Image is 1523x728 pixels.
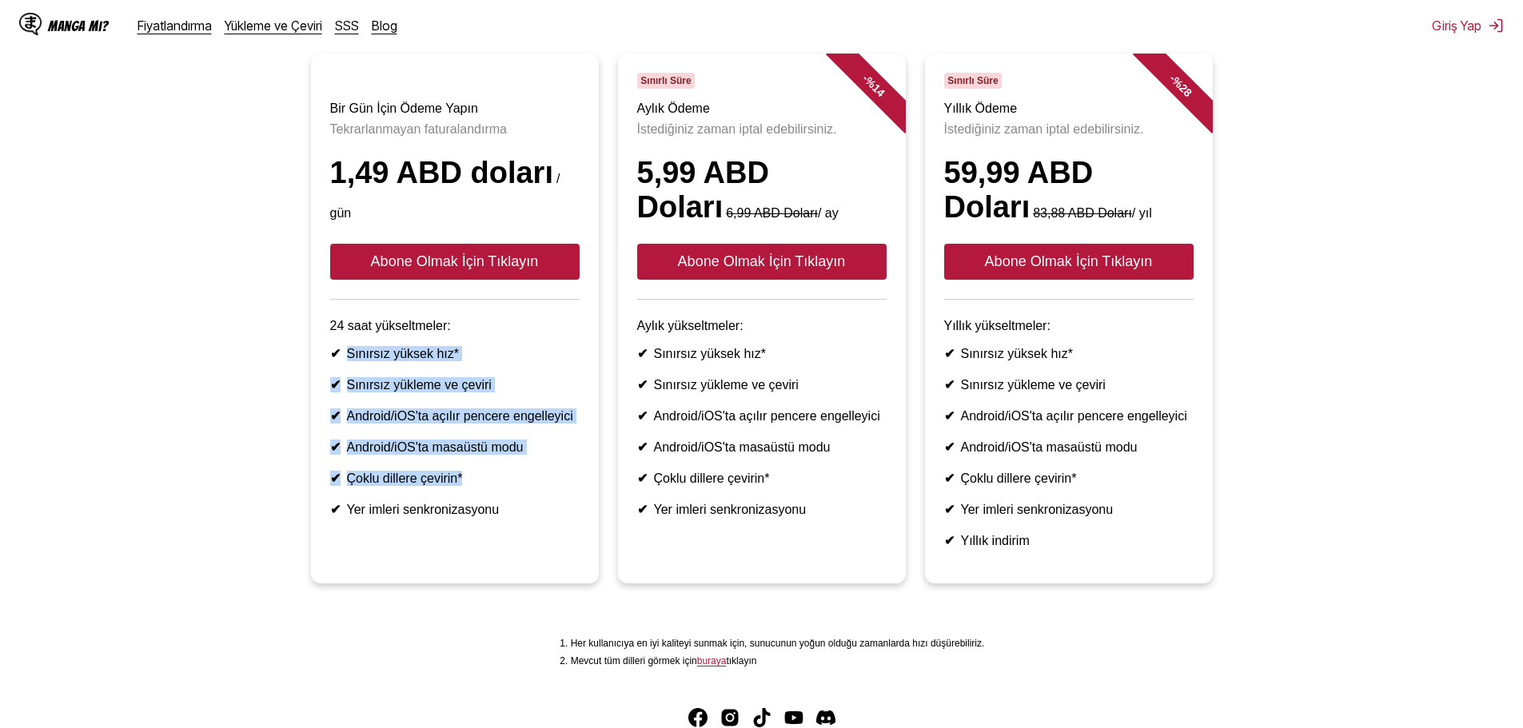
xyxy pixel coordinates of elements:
font: ✔ [944,409,955,423]
font: 24 saat yükseltmeler: [330,319,451,332]
font: % [863,74,879,90]
font: ✔ [637,347,648,360]
font: Sınırsız yüksek hız* [961,347,1074,360]
font: ✔ [330,440,341,454]
font: buraya [697,655,727,666]
font: Manga mı? [48,18,109,34]
a: IsManga LogoManga mı? [19,13,138,38]
font: Abone Olmak İçin Tıklayın [371,253,539,269]
font: Android/iOS'ta masaüstü modu [961,440,1138,454]
font: 59,99 ABD Doları [944,156,1094,224]
font: 28 [1176,82,1194,99]
font: İstediğiniz zaman iptal edebilirsiniz. [944,122,1144,136]
a: Blog [372,18,397,34]
img: oturumu Kapat [1488,18,1504,34]
font: Sınırsız yükleme ve çeviri [961,378,1106,392]
font: - [859,72,871,84]
a: Instagram [720,708,740,727]
font: 14 [869,82,887,99]
font: İstediğiniz zaman iptal edebilirsiniz. [637,122,837,136]
font: ✔ [944,503,955,516]
font: Yıllık Ödeme [944,101,1018,115]
font: Yıllık yükseltmeler: [944,319,1051,332]
font: / ay [818,206,839,220]
font: ✔ [944,347,955,360]
img: IsManga YouTube [784,708,803,727]
button: Abone Olmak İçin Tıklayın [637,244,887,280]
font: ✔ [944,440,955,454]
font: Sınırsız yüksek hız* [654,347,767,360]
font: Sınırsız yükleme ve çeviri [347,378,492,392]
font: ✔ [637,409,648,423]
font: Aylık yükseltmeler: [637,319,744,332]
font: Giriş Yap [1432,18,1481,34]
font: Android/iOS'ta açılır pencere engelleyici [654,409,880,423]
a: SSS [335,18,359,34]
font: 5,99 ABD Doları [637,156,769,224]
font: Android/iOS'ta masaüstü modu [347,440,524,454]
img: IsManga Logo [19,13,42,35]
font: Sınırlı Süre [947,75,998,86]
a: Fiyatlandırma [138,18,212,34]
font: Abone Olmak İçin Tıklayın [678,253,846,269]
a: YouTube [784,708,803,727]
a: Yükleme ve Çeviri [225,18,322,34]
font: Yer imleri senkronizasyonu [654,503,807,516]
img: IsManga Instagram [720,708,740,727]
font: Yıllık indirim [961,534,1030,547]
font: ✔ [944,378,955,392]
font: 83,88 ABD Doları [1033,206,1132,220]
a: Facebook [688,708,708,727]
font: ✔ [330,503,341,516]
font: ✔ [944,471,955,485]
font: Android/iOS'ta masaüstü modu [654,440,831,454]
a: TikTok [752,708,771,727]
a: Mevcut diller [697,655,727,666]
font: Yer imleri senkronizasyonu [347,503,500,516]
font: ✔ [330,378,341,392]
a: Uyuşmazlık [816,708,835,727]
button: Abone Olmak İçin Tıklayın [944,244,1194,280]
font: - [1166,72,1178,84]
font: Android/iOS'ta açılır pencere engelleyici [961,409,1187,423]
font: Android/iOS'ta açılır pencere engelleyici [347,409,573,423]
img: IsManga Discord [816,708,835,727]
font: ✔ [330,347,341,360]
font: ✔ [330,471,341,485]
button: Abone Olmak İçin Tıklayın [330,244,580,280]
font: Sınırsız yüksek hız* [347,347,460,360]
font: 6,99 ABD Doları [726,206,818,220]
font: Aylık Ödeme [637,101,710,115]
font: ✔ [637,378,648,392]
font: Çoklu dillere çevirin* [654,471,770,485]
font: Her kullanıcıya en iyi kaliteyi sunmak için, sunucunun yoğun olduğu zamanlarda hızı düşürebiliriz. [571,638,985,649]
font: Sınırlı Süre [640,75,691,86]
font: ✔ [637,503,648,516]
font: Çoklu dillere çevirin* [961,471,1077,485]
img: IsManga Facebook [688,708,708,727]
font: tıklayın [726,655,756,666]
font: Bir Gün İçin Ödeme Yapın [330,101,478,115]
font: Mevcut tüm dilleri görmek için [571,655,697,666]
font: Sınırsız yükleme ve çeviri [654,378,799,392]
font: Yer imleri senkronizasyonu [961,503,1114,516]
font: Çoklu dillere çevirin* [347,471,463,485]
img: IsManga TikTok [752,708,771,727]
font: Abone Olmak İçin Tıklayın [985,253,1153,269]
font: ✔ [637,440,648,454]
font: ✔ [330,409,341,423]
font: ✔ [944,534,955,547]
font: ✔ [637,471,648,485]
font: % [1170,74,1186,90]
font: / yıl [1132,206,1152,220]
button: Giriş Yap [1432,18,1504,34]
font: 1,49 ABD doları [330,156,553,189]
font: Tekrarlanmayan faturalandırma [330,122,507,136]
